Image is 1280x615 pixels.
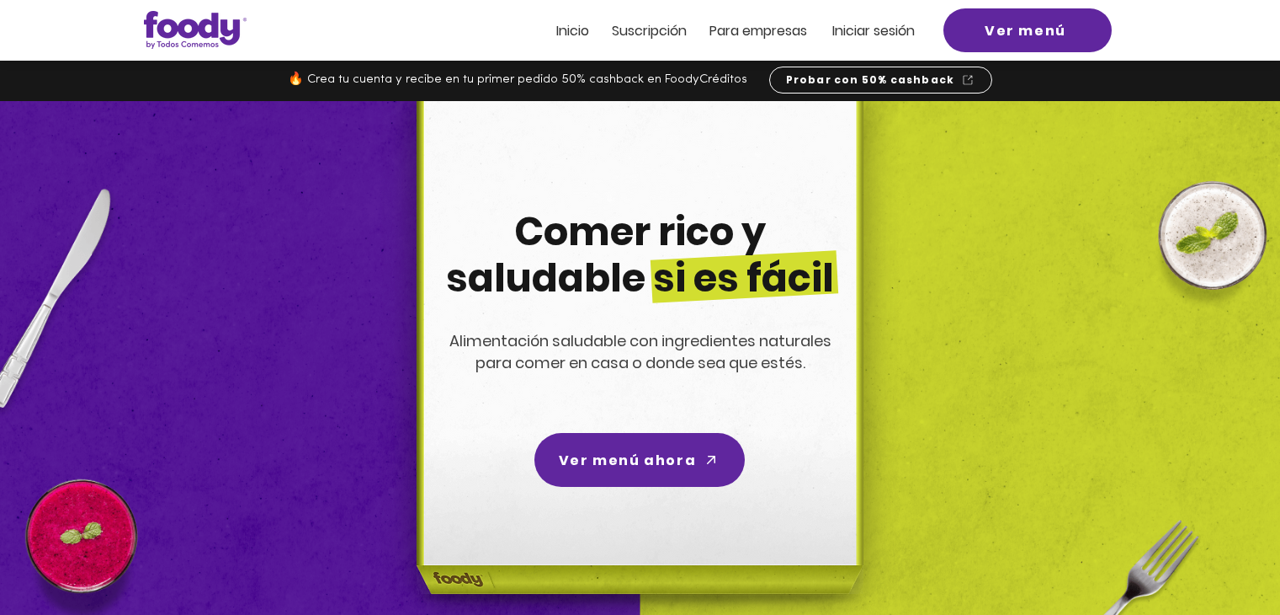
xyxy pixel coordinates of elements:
[144,11,247,49] img: Logo_Foody V2.0.0 (3).png
[786,72,955,88] span: Probar con 50% cashback
[832,24,915,38] a: Iniciar sesión
[556,24,589,38] a: Inicio
[725,21,807,40] span: ra empresas
[832,21,915,40] span: Iniciar sesión
[612,24,687,38] a: Suscripción
[769,67,992,94] a: Probar con 50% cashback
[709,21,725,40] span: Pa
[612,21,687,40] span: Suscripción
[943,8,1112,52] a: Ver menú
[556,21,589,40] span: Inicio
[534,433,745,487] a: Ver menú ahora
[446,205,834,305] span: Comer rico y saludable si es fácil
[559,450,696,471] span: Ver menú ahora
[449,330,831,373] span: Alimentación saludable con ingredientes naturales para comer en casa o donde sea que estés.
[985,20,1066,41] span: Ver menú
[288,73,747,86] span: 🔥 Crea tu cuenta y recibe en tu primer pedido 50% cashback en FoodyCréditos
[709,24,807,38] a: Para empresas
[1182,517,1263,598] iframe: Messagebird Livechat Widget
